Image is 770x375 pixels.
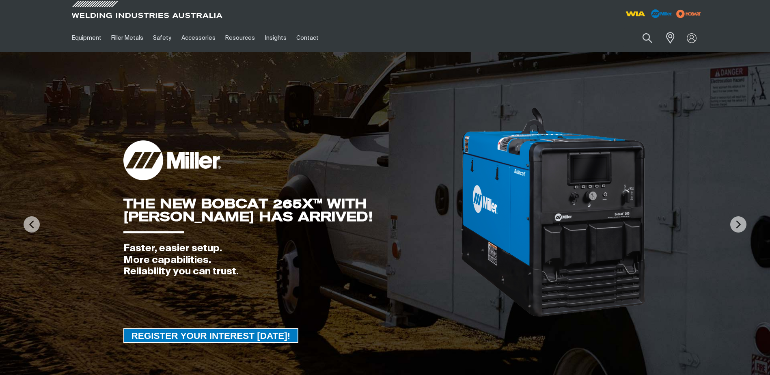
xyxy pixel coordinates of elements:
div: Faster, easier setup. More capabilities. Reliability you can trust. [123,243,460,278]
img: miller [674,8,703,20]
nav: Main [67,24,544,52]
a: Filler Metals [106,24,148,52]
a: Accessories [177,24,220,52]
button: Search products [634,28,661,47]
a: REGISTER YOUR INTEREST TODAY! [123,328,299,343]
a: Contact [291,24,324,52]
div: THE NEW BOBCAT 265X™ WITH [PERSON_NAME] HAS ARRIVED! [123,197,460,223]
img: PrevArrow [24,216,40,233]
a: Safety [148,24,176,52]
a: Equipment [67,24,106,52]
a: Resources [220,24,260,52]
span: REGISTER YOUR INTEREST [DATE]! [124,328,298,343]
img: NextArrow [730,216,746,233]
a: Insights [260,24,291,52]
input: Product name or item number... [623,28,661,47]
